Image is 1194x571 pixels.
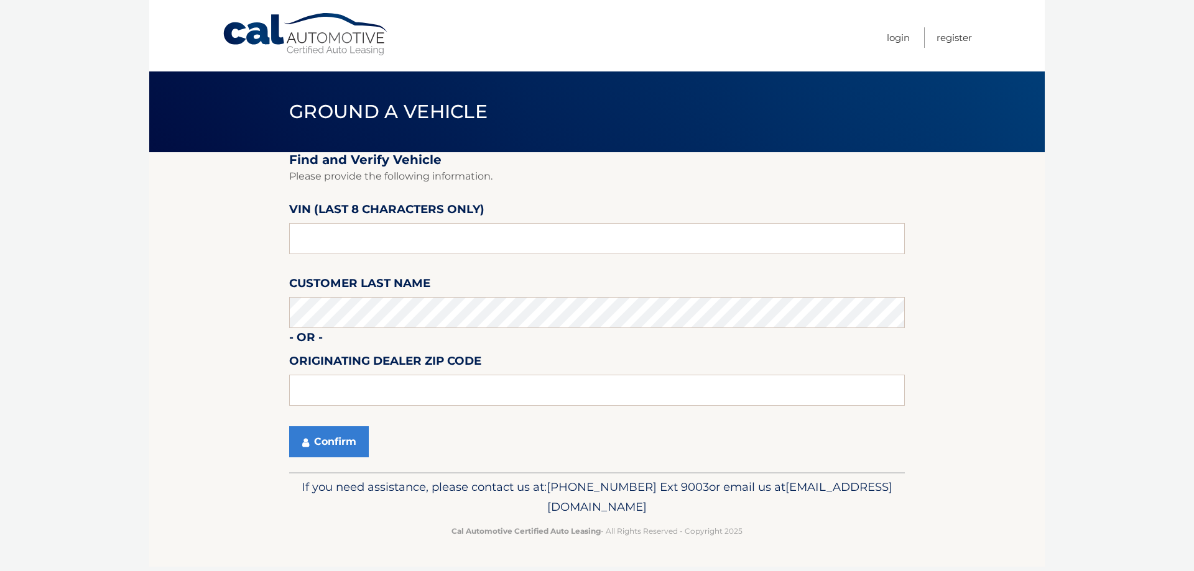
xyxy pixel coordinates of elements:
[289,168,905,185] p: Please provide the following information.
[289,426,369,457] button: Confirm
[297,477,897,517] p: If you need assistance, please contact us at: or email us at
[222,12,390,57] a: Cal Automotive
[297,524,897,537] p: - All Rights Reserved - Copyright 2025
[887,27,910,48] a: Login
[289,352,481,375] label: Originating Dealer Zip Code
[289,200,484,223] label: VIN (last 8 characters only)
[937,27,972,48] a: Register
[289,100,488,123] span: Ground a Vehicle
[289,328,323,351] label: - or -
[451,526,601,536] strong: Cal Automotive Certified Auto Leasing
[547,480,709,494] span: [PHONE_NUMBER] Ext 9003
[289,274,430,297] label: Customer Last Name
[289,152,905,168] h2: Find and Verify Vehicle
